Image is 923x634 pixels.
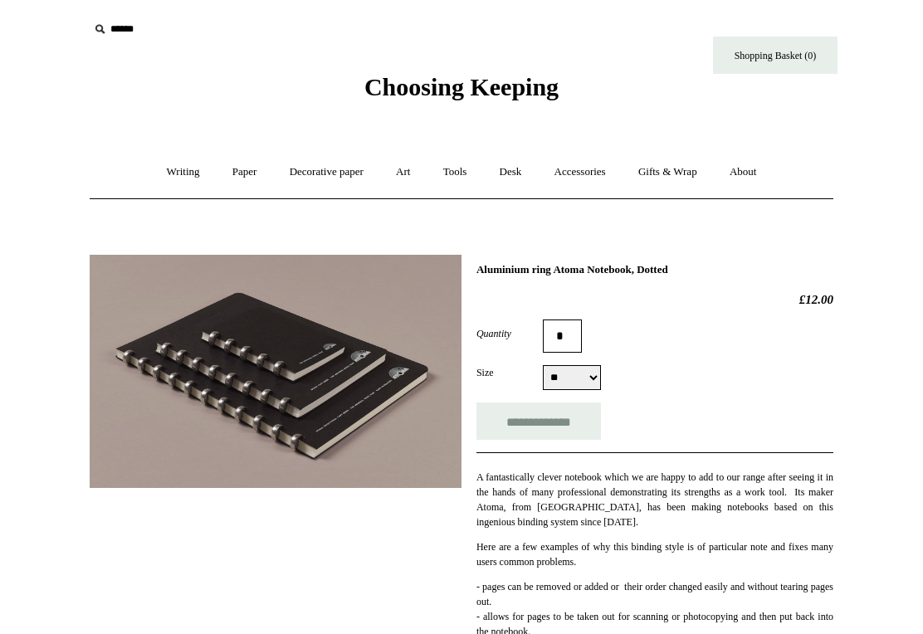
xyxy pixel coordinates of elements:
[217,150,272,194] a: Paper
[476,365,543,380] label: Size
[476,539,833,569] p: Here are a few examples of why this binding style is of particular note and fixes many users comm...
[364,86,559,98] a: Choosing Keeping
[275,150,378,194] a: Decorative paper
[540,150,621,194] a: Accessories
[476,470,833,529] p: A fantastically clever notebook which we are happy to add to our range after seeing it in the han...
[476,326,543,341] label: Quantity
[152,150,215,194] a: Writing
[381,150,425,194] a: Art
[715,150,772,194] a: About
[90,255,461,488] img: Aluminium ring Atoma Notebook, Dotted
[485,150,537,194] a: Desk
[476,292,833,307] h2: £12.00
[428,150,482,194] a: Tools
[476,263,833,276] h1: Aluminium ring Atoma Notebook, Dotted
[364,73,559,100] span: Choosing Keeping
[623,150,712,194] a: Gifts & Wrap
[713,37,838,74] a: Shopping Basket (0)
